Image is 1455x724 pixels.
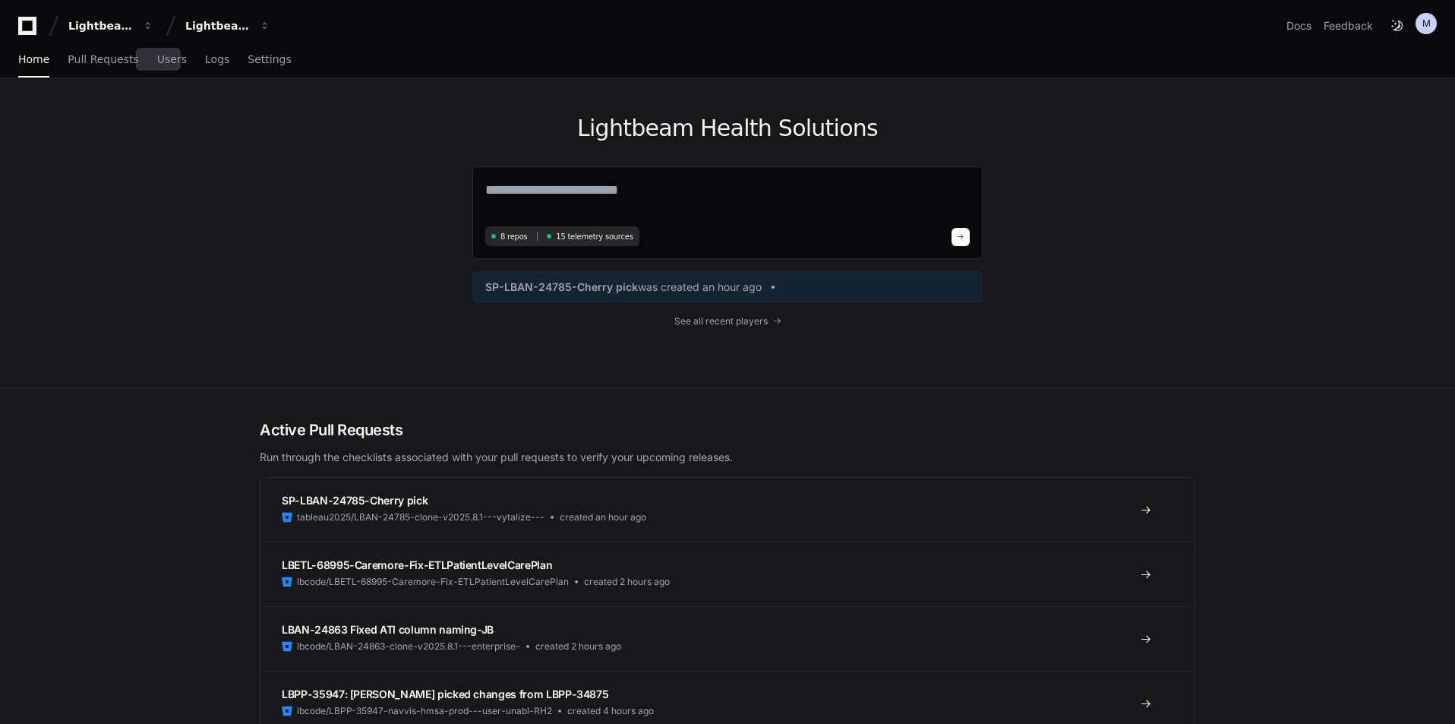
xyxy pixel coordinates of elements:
[260,606,1195,671] a: LBAN-24863 Fixed ATI column naming-JBlbcode/LBAN-24863-clone-v2025.8.1---enterprise-created 2 hou...
[18,43,49,77] a: Home
[297,705,552,717] span: lbcode/LBPP-35947-navvis-hmsa-prod---user-unabl-RH2
[297,640,520,653] span: lbcode/LBAN-24863-clone-v2025.8.1---enterprise-
[485,280,970,295] a: SP-LBAN-24785-Cherry pickwas created an hour ago
[1416,13,1437,34] button: M
[260,542,1195,606] a: LBETL-68995-Caremore-Fix-ETLPatientLevelCarePlanlbcode/LBETL-68995-Caremore-Fix-ETLPatientLevelCa...
[185,18,251,33] div: Lightbeam Health Solutions
[1286,18,1311,33] a: Docs
[18,55,49,64] span: Home
[472,315,983,327] a: See all recent players
[248,43,291,77] a: Settings
[556,231,633,242] span: 15 telemetry sources
[500,231,528,242] span: 8 repos
[179,12,276,40] button: Lightbeam Health Solutions
[260,419,1195,441] h2: Active Pull Requests
[560,511,646,523] span: created an hour ago
[297,511,544,523] span: tableau2025/LBAN-24785-clone-v2025.8.1---vytalize---
[260,450,1195,465] p: Run through the checklists associated with your pull requests to verify your upcoming releases.
[282,688,608,700] span: LBPP-35947: [PERSON_NAME] picked changes from LBPP-34875
[485,280,638,295] span: SP-LBAN-24785-Cherry pick
[584,576,670,588] span: created 2 hours ago
[674,315,768,327] span: See all recent players
[1422,17,1431,30] h1: M
[157,55,187,64] span: Users
[205,43,229,77] a: Logs
[297,576,569,588] span: lbcode/LBETL-68995-Caremore-Fix-ETLPatientLevelCarePlan
[68,43,138,77] a: Pull Requests
[1324,18,1373,33] button: Feedback
[282,623,494,636] span: LBAN-24863 Fixed ATI column naming-JB
[248,55,291,64] span: Settings
[260,478,1195,542] a: SP-LBAN-24785-Cherry picktableau2025/LBAN-24785-clone-v2025.8.1---vytalize---created an hour ago
[535,640,621,653] span: created 2 hours ago
[567,705,654,717] span: created 4 hours ago
[282,494,428,507] span: SP-LBAN-24785-Cherry pick
[1406,674,1447,715] iframe: Open customer support
[282,558,552,571] span: LBETL-68995-Caremore-Fix-ETLPatientLevelCarePlan
[472,115,983,142] h1: Lightbeam Health Solutions
[62,12,159,40] button: Lightbeam Health
[205,55,229,64] span: Logs
[638,280,762,295] span: was created an hour ago
[157,43,187,77] a: Users
[68,55,138,64] span: Pull Requests
[68,18,134,33] div: Lightbeam Health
